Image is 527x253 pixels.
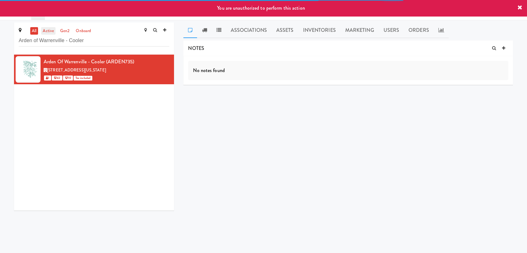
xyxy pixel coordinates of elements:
[298,22,340,38] a: Inventories
[52,75,62,80] span: 42
[59,27,71,35] a: gen2
[44,75,51,80] span: 1
[226,22,272,38] a: Associations
[272,22,298,38] a: Assets
[41,27,56,35] a: active
[74,27,93,35] a: onboard
[379,22,404,38] a: Users
[188,45,204,52] span: NOTES
[217,4,305,12] span: You are unauthorized to perform this action
[19,35,169,46] input: Search site
[188,61,508,80] div: No notes found
[47,67,106,73] span: [STREET_ADDRESS][US_STATE]
[30,27,38,35] a: all
[404,22,434,38] a: Orders
[341,22,379,38] a: Marketing
[74,76,92,80] span: Tax included
[44,57,169,66] div: Arden of Warrenville - Cooler (ARDEN735)
[14,55,174,84] li: Arden of Warrenville - Cooler (ARDEN735)[STREET_ADDRESS][US_STATE] 1 42 10Tax included
[63,75,73,80] span: 10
